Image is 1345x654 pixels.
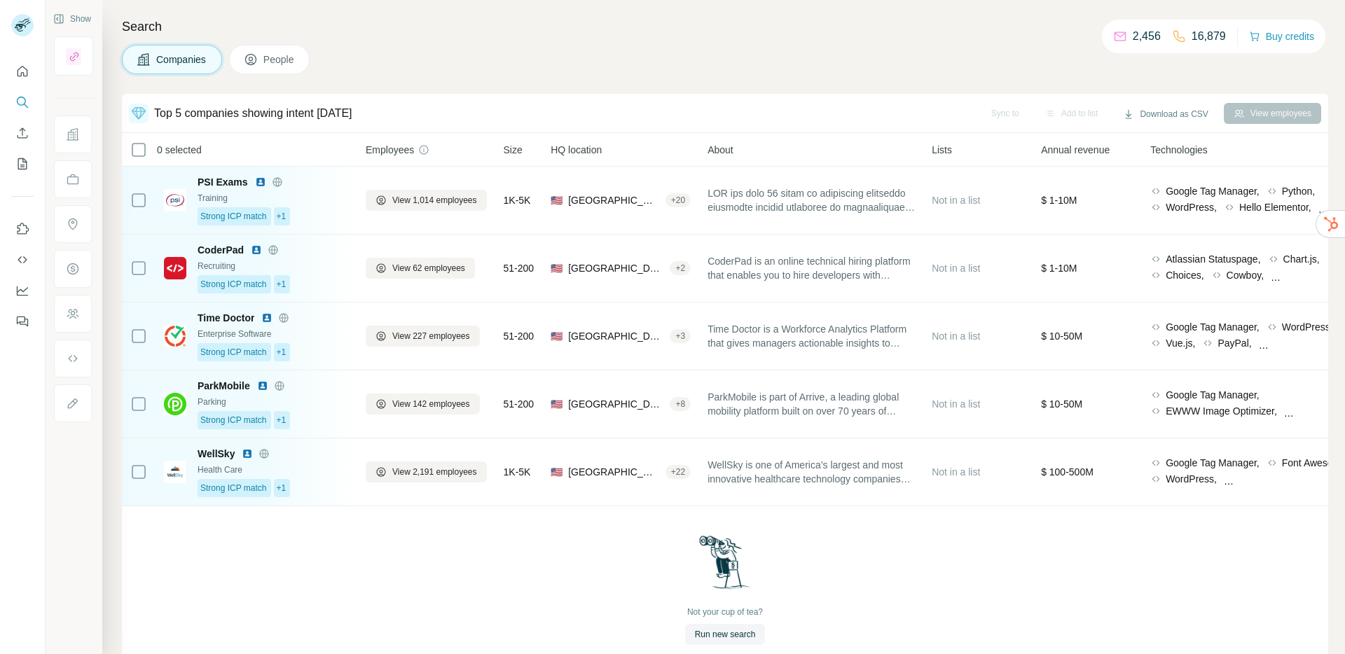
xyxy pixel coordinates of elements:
span: $ 1-10M [1041,195,1077,206]
button: Enrich CSV [11,120,34,146]
img: Logo of WellSky [164,461,186,483]
img: LinkedIn logo [242,448,253,459]
button: Show [43,8,101,29]
span: 51-200 [504,329,534,343]
span: Google Tag Manager, [1166,388,1260,402]
span: Not in a list [932,331,980,342]
span: 1K-5K [504,465,531,479]
span: Size [504,143,523,157]
span: WordPress, [1166,200,1217,214]
span: ParkMobile [198,379,250,393]
span: +1 [277,210,287,223]
p: 2,456 [1133,28,1161,45]
div: + 3 [670,330,691,342]
span: +1 [277,482,287,494]
span: WordPress, [1166,472,1217,486]
span: Not in a list [932,466,980,478]
button: Download as CSV [1113,104,1218,125]
div: Health Care [198,464,349,476]
div: Training [198,192,349,204]
span: About [708,143,733,157]
span: 1K-5K [504,193,531,207]
div: + 2 [670,262,691,274]
span: HQ location [551,143,602,157]
span: CoderPad [198,243,244,257]
div: Enterprise Software [198,328,349,340]
span: Not in a list [932,195,980,206]
span: Chart.js, [1283,252,1320,266]
span: +1 [277,278,287,291]
button: View 62 employees [366,258,475,279]
span: PayPal, [1218,336,1251,350]
span: $ 10-50M [1041,331,1082,342]
span: Strong ICP match [200,278,267,291]
img: Logo of CoderPad [164,257,186,279]
span: Python, [1282,184,1315,198]
span: Annual revenue [1041,143,1110,157]
span: Google Tag Manager, [1166,184,1260,198]
div: Top 5 companies showing intent [DATE] [154,105,352,122]
span: Google Tag Manager, [1166,456,1260,470]
span: Strong ICP match [200,482,267,494]
span: Not in a list [932,263,980,274]
button: Buy credits [1249,27,1314,46]
span: [GEOGRAPHIC_DATA], [US_STATE] [568,329,664,343]
span: View 227 employees [392,330,470,342]
img: LinkedIn logo [251,244,262,256]
span: 🇺🇸 [551,261,563,275]
img: LinkedIn logo [255,176,266,188]
span: Vue.js, [1166,336,1195,350]
span: Time Doctor is a Workforce Analytics Platform that gives managers actionable insights to improve ... [708,322,915,350]
span: 🇺🇸 [551,397,563,411]
button: Use Surfe API [11,247,34,272]
span: Employees [366,143,414,157]
span: Not in a list [932,398,980,410]
p: 16,879 [1192,28,1226,45]
span: WordPress, [1282,320,1333,334]
span: ParkMobile is part of Arrive, a leading global mobility platform built on over 70 years of innova... [708,390,915,418]
div: + 20 [665,194,691,207]
span: Cowboy, [1227,268,1264,282]
img: Logo of ParkMobile [164,393,186,415]
button: Run new search [685,624,766,645]
span: [GEOGRAPHIC_DATA] [568,261,664,275]
button: Use Surfe on LinkedIn [11,216,34,242]
span: View 62 employees [392,262,465,274]
span: Strong ICP match [200,346,267,359]
span: Run new search [695,628,756,641]
button: Dashboard [11,278,34,303]
button: Feedback [11,309,34,334]
span: PSI Exams [198,175,248,189]
img: LinkedIn logo [261,312,273,323]
span: 51-200 [504,397,534,411]
span: 0 selected [157,143,202,157]
button: Search [11,90,34,115]
span: 🇺🇸 [551,329,563,343]
span: [GEOGRAPHIC_DATA] [568,193,660,207]
span: Strong ICP match [200,414,267,426]
img: LinkedIn logo [257,380,268,391]
span: EWWW Image Optimizer, [1166,404,1277,418]
span: Lists [932,143,952,157]
span: $ 10-50M [1041,398,1082,410]
div: Parking [198,396,349,408]
button: My lists [11,151,34,176]
span: 51-200 [504,261,534,275]
span: 🇺🇸 [551,193,563,207]
div: Not your cup of tea? [687,606,763,618]
span: Strong ICP match [200,210,267,223]
img: Logo of Time Doctor [164,325,186,347]
span: +1 [277,346,287,359]
span: Companies [156,53,207,67]
span: View 1,014 employees [392,194,477,207]
div: Recruiting [198,260,349,272]
img: Logo of PSI Exams [164,189,186,211]
span: WellSky [198,447,235,461]
span: Atlassian Statuspage, [1166,252,1260,266]
button: View 2,191 employees [366,461,487,482]
span: Choices, [1166,268,1203,282]
span: Time Doctor [198,311,254,325]
span: [GEOGRAPHIC_DATA], [US_STATE] [568,397,664,411]
span: Google Tag Manager, [1166,320,1260,334]
button: Quick start [11,59,34,84]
